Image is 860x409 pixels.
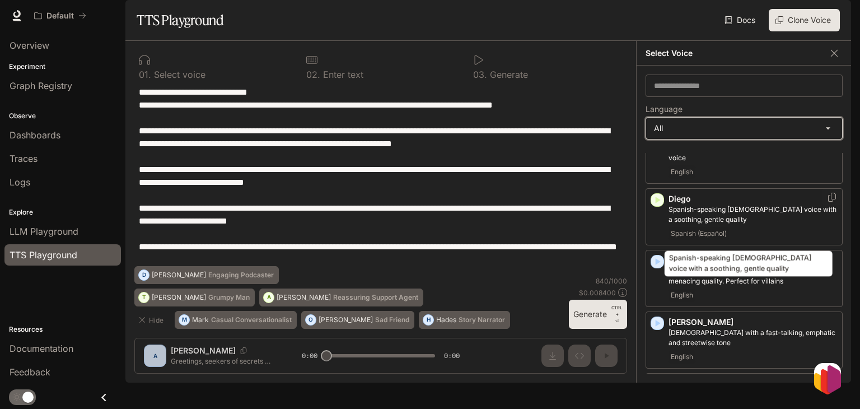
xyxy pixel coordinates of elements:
span: English [669,289,695,302]
p: 840 / 1000 [596,276,627,286]
p: Sad Friend [375,317,409,323]
span: Spanish (Español) [669,227,729,240]
h1: TTS Playground [137,9,223,31]
button: MMarkCasual Conversationalist [175,311,297,329]
p: [PERSON_NAME] [152,272,206,278]
p: Mark [192,317,209,323]
button: HHadesStory Narrator [419,311,510,329]
p: Generate [487,70,528,79]
p: 0 1 . [139,70,151,79]
span: English [669,165,695,179]
p: Casual Conversationalist [211,317,292,323]
p: Enter text [320,70,363,79]
p: Spanish-speaking male voice with a soothing, gentle quality [669,204,838,225]
p: [PERSON_NAME] [319,317,373,323]
a: Docs [722,9,760,31]
div: M [179,311,189,329]
button: D[PERSON_NAME]Engaging Podcaster [134,266,279,284]
button: GenerateCTRL +⏎ [569,300,627,329]
button: Clone Voice [769,9,840,31]
div: Spanish-speaking [DEMOGRAPHIC_DATA] voice with a soothing, gentle quality [665,251,833,277]
p: Grumpy Man [208,294,250,301]
button: T[PERSON_NAME]Grumpy Man [134,289,255,306]
p: Reassuring Support Agent [333,294,418,301]
p: Male with a fast-talking, emphatic and streetwise tone [669,328,838,348]
button: All workspaces [29,4,91,27]
button: Copy Voice ID [826,193,838,202]
p: Hades [436,317,456,323]
button: O[PERSON_NAME]Sad Friend [301,311,414,329]
p: Engaging Podcaster [208,272,274,278]
p: Story Narrator [459,317,505,323]
p: Language [646,105,683,113]
p: CTRL + [611,304,623,318]
div: T [139,289,149,306]
p: [PERSON_NAME] [277,294,331,301]
button: A[PERSON_NAME]Reassuring Support Agent [259,289,423,306]
div: A [264,289,274,306]
p: Middle-aged man with a smooth, calm and friendly voice [669,143,838,163]
p: 0 2 . [306,70,320,79]
p: Default [46,11,74,21]
div: D [139,266,149,284]
p: 0 3 . [473,70,487,79]
p: $ 0.008400 [579,288,616,298]
p: Diego [669,193,838,204]
span: English [669,350,695,364]
button: Hide [134,311,170,329]
p: [PERSON_NAME] [152,294,206,301]
div: O [306,311,316,329]
p: Select voice [151,70,205,79]
div: H [423,311,433,329]
p: [PERSON_NAME] [669,317,838,328]
p: ⏎ [611,304,623,324]
div: All [646,118,842,139]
